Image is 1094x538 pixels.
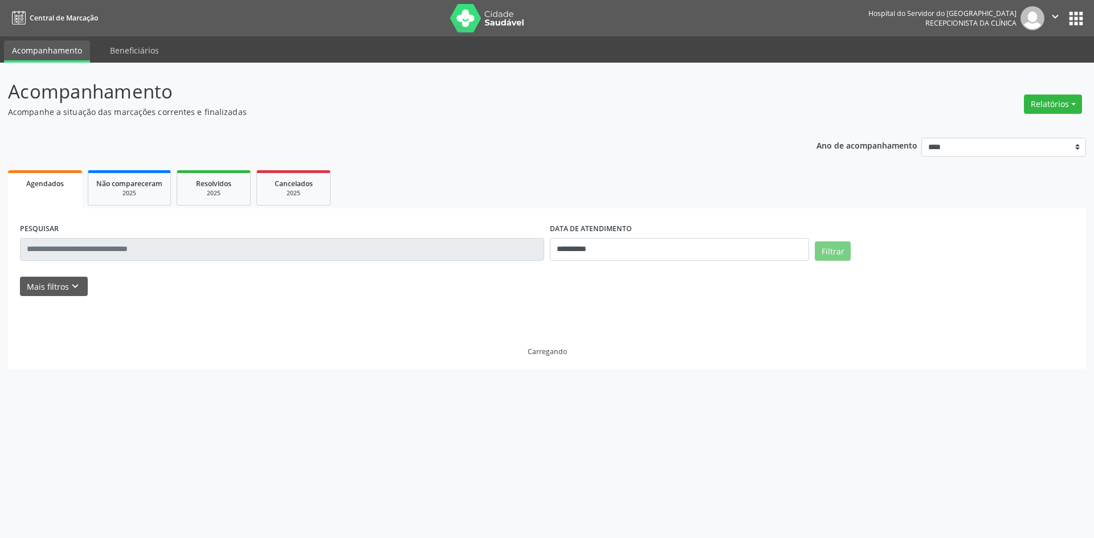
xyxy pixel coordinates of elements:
span: Cancelados [275,179,313,188]
a: Central de Marcação [8,9,98,27]
i: keyboard_arrow_down [69,280,81,293]
div: Carregando [528,347,567,356]
span: Resolvidos [196,179,231,188]
p: Acompanhamento [8,77,762,106]
button: apps [1066,9,1086,28]
div: 2025 [185,189,242,198]
a: Acompanhamento [4,40,90,63]
button: Relatórios [1024,95,1082,114]
button:  [1044,6,1066,30]
i:  [1049,10,1062,23]
div: 2025 [96,189,162,198]
span: Recepcionista da clínica [925,18,1017,28]
button: Filtrar [815,241,851,261]
p: Ano de acompanhamento [817,138,917,152]
div: 2025 [265,189,322,198]
p: Acompanhe a situação das marcações correntes e finalizadas [8,106,762,118]
a: Beneficiários [102,40,167,60]
button: Mais filtroskeyboard_arrow_down [20,277,88,297]
span: Agendados [26,179,64,188]
label: PESQUISAR [20,220,59,238]
span: Central de Marcação [30,13,98,23]
div: Hospital do Servidor do [GEOGRAPHIC_DATA] [868,9,1017,18]
label: DATA DE ATENDIMENTO [550,220,632,238]
span: Não compareceram [96,179,162,188]
img: img [1020,6,1044,30]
